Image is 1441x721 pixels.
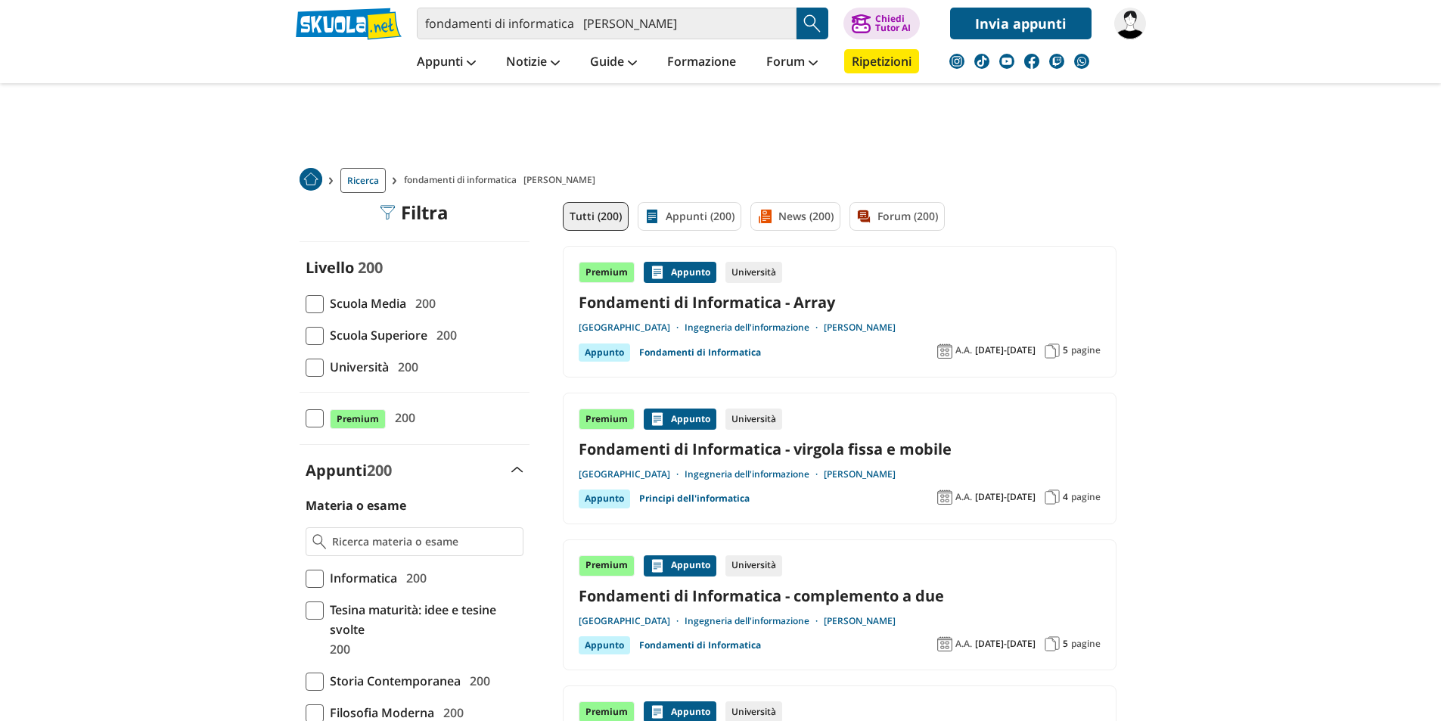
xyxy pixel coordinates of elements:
[757,209,772,224] img: News filtro contenuto
[324,600,523,639] span: Tesina maturità: idee e tesine svolte
[685,468,824,480] a: Ingegneria dell'informazione
[955,344,972,356] span: A.A.
[999,54,1014,69] img: youtube
[306,497,406,514] label: Materia o esame
[306,460,392,480] label: Appunti
[511,467,523,473] img: Apri e chiudi sezione
[1063,344,1068,356] span: 5
[380,202,449,223] div: Filtra
[1114,8,1146,39] img: samuggg
[579,343,630,362] div: Appunto
[801,12,824,35] img: Cerca appunti, riassunti o versioni
[389,408,415,427] span: 200
[579,468,685,480] a: [GEOGRAPHIC_DATA]
[380,205,395,220] img: Filtra filtri mobile
[725,555,782,576] div: Università
[330,409,386,429] span: Premium
[797,8,828,39] button: Search Button
[579,409,635,430] div: Premium
[639,636,761,654] a: Fondamenti di Informatica
[324,568,397,588] span: Informatica
[579,555,635,576] div: Premium
[324,671,461,691] span: Storia Contemporanea
[639,489,750,508] a: Principi dell'informatica
[400,568,427,588] span: 200
[300,168,322,191] img: Home
[650,412,665,427] img: Appunti contenuto
[1063,491,1068,503] span: 4
[975,344,1036,356] span: [DATE]-[DATE]
[404,168,601,193] span: fondamenti di informatica [PERSON_NAME]
[324,294,406,313] span: Scuola Media
[409,294,436,313] span: 200
[1045,636,1060,651] img: Pagine
[324,639,350,659] span: 200
[579,322,685,334] a: [GEOGRAPHIC_DATA]
[844,49,919,73] a: Ripetizioni
[1071,638,1101,650] span: pagine
[1049,54,1064,69] img: twitch
[663,49,740,76] a: Formazione
[644,262,716,283] div: Appunto
[762,49,821,76] a: Forum
[306,257,354,278] label: Livello
[650,265,665,280] img: Appunti contenuto
[856,209,871,224] img: Forum filtro contenuto
[975,638,1036,650] span: [DATE]-[DATE]
[1063,638,1068,650] span: 5
[875,14,911,33] div: Chiedi Tutor AI
[849,202,945,231] a: Forum (200)
[974,54,989,69] img: tiktok
[750,202,840,231] a: News (200)
[332,534,516,549] input: Ricerca materia o esame
[1071,491,1101,503] span: pagine
[312,534,327,549] img: Ricerca materia o esame
[955,491,972,503] span: A.A.
[563,202,629,231] a: Tutti (200)
[579,439,1101,459] a: Fondamenti di Informatica - virgola fissa e mobile
[937,343,952,359] img: Anno accademico
[324,357,389,377] span: Università
[638,202,741,231] a: Appunti (200)
[579,489,630,508] div: Appunto
[413,49,480,76] a: Appunti
[824,615,896,627] a: [PERSON_NAME]
[650,558,665,573] img: Appunti contenuto
[937,489,952,505] img: Anno accademico
[430,325,457,345] span: 200
[579,636,630,654] div: Appunto
[824,322,896,334] a: [PERSON_NAME]
[644,555,716,576] div: Appunto
[1045,489,1060,505] img: Pagine
[650,704,665,719] img: Appunti contenuto
[955,638,972,650] span: A.A.
[685,615,824,627] a: Ingegneria dell'informazione
[324,325,427,345] span: Scuola Superiore
[300,168,322,193] a: Home
[1071,344,1101,356] span: pagine
[358,257,383,278] span: 200
[1024,54,1039,69] img: facebook
[639,343,761,362] a: Fondamenti di Informatica
[644,409,716,430] div: Appunto
[579,586,1101,606] a: Fondamenti di Informatica - complemento a due
[843,8,920,39] button: ChiediTutor AI
[392,357,418,377] span: 200
[685,322,824,334] a: Ingegneria dell'informazione
[725,262,782,283] div: Università
[579,292,1101,312] a: Fondamenti di Informatica - Array
[949,54,964,69] img: instagram
[579,615,685,627] a: [GEOGRAPHIC_DATA]
[725,409,782,430] div: Università
[586,49,641,76] a: Guide
[950,8,1092,39] a: Invia appunti
[1074,54,1089,69] img: WhatsApp
[824,468,896,480] a: [PERSON_NAME]
[367,460,392,480] span: 200
[340,168,386,193] a: Ricerca
[1045,343,1060,359] img: Pagine
[464,671,490,691] span: 200
[579,262,635,283] div: Premium
[975,491,1036,503] span: [DATE]-[DATE]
